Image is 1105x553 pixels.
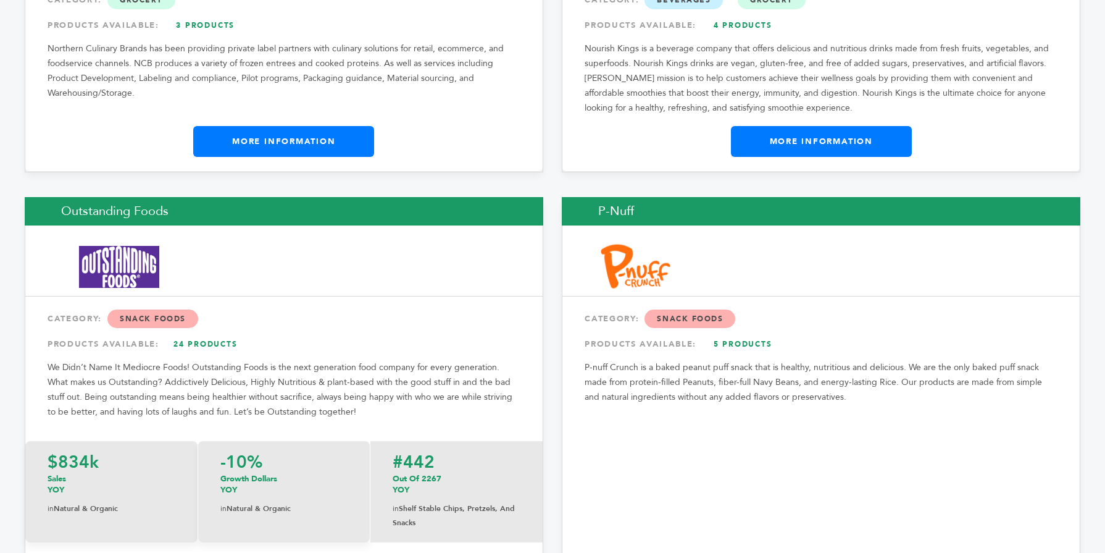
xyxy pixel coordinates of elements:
[731,126,912,157] a: More Information
[48,473,175,496] p: Sales
[220,454,348,471] p: -10%
[48,360,520,420] p: We Didn’t Name It Mediocre Foods! Outstanding Foods is the next generation food company for every...
[48,333,520,355] div: PRODUCTS AVAILABLE:
[162,333,249,355] a: 24 Products
[699,333,786,355] a: 5 Products
[393,484,409,496] span: YOY
[48,14,520,36] div: PRODUCTS AVAILABLE:
[644,310,735,328] span: Snack Foods
[220,484,237,496] span: YOY
[393,473,520,496] p: Out of 2267
[585,308,1057,330] div: CATEGORY:
[699,14,786,36] a: 4 Products
[562,197,1080,226] h2: P-nuff
[393,502,520,530] p: Shelf Stable Chips, Pretzels, And Snacks
[220,504,227,513] span: in
[62,246,176,288] img: Outstanding Foods
[393,504,399,513] span: in
[48,504,54,513] span: in
[48,484,64,496] span: YOY
[585,360,1057,405] p: P-nuff Crunch is a baked peanut puff snack that is healthy, nutritious and delicious. We are the ...
[48,454,175,471] p: $834k
[585,14,1057,36] div: PRODUCTS AVAILABLE:
[393,454,520,471] p: #442
[599,241,679,293] img: P-nuff
[162,14,249,36] a: 3 Products
[193,126,374,157] a: More Information
[220,473,348,496] p: Growth Dollars
[220,502,348,516] p: Natural & Organic
[585,41,1057,116] p: Nourish Kings is a beverage company that offers delicious and nutritious drinks made from fresh f...
[25,197,543,226] h2: Outstanding Foods
[48,502,175,516] p: Natural & Organic
[585,333,1057,355] div: PRODUCTS AVAILABLE:
[48,308,520,330] div: CATEGORY:
[107,310,198,328] span: Snack Foods
[48,41,520,101] p: Northern Culinary Brands has been providing private label partners with culinary solutions for re...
